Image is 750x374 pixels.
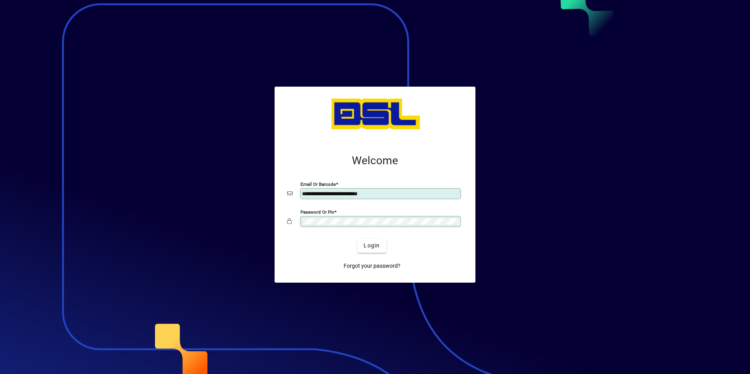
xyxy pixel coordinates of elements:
[357,239,386,253] button: Login
[300,209,334,214] mat-label: Password or Pin
[287,154,463,167] h2: Welcome
[344,262,400,270] span: Forgot your password?
[364,241,380,250] span: Login
[340,259,404,273] a: Forgot your password?
[300,181,336,187] mat-label: Email or Barcode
